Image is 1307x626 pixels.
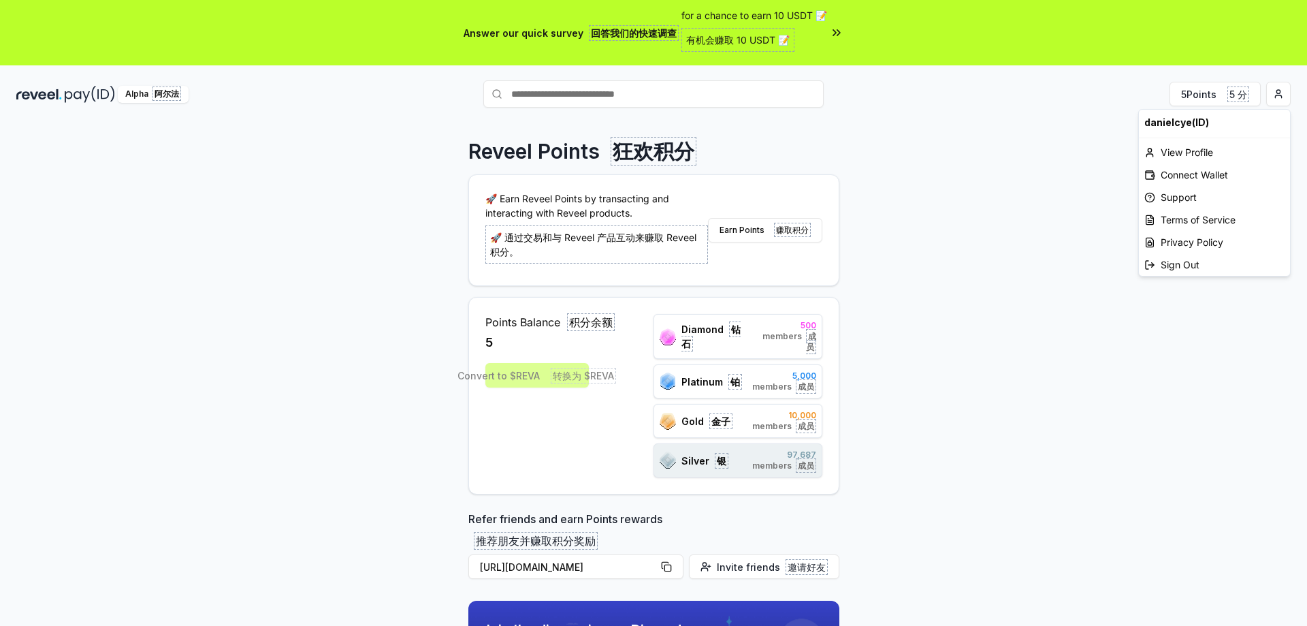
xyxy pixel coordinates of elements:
div: danielcye(ID) [1139,110,1290,135]
a: Support [1139,186,1290,208]
div: Sign Out [1139,253,1290,276]
div: Connect Wallet [1139,163,1290,186]
a: Privacy Policy [1139,231,1290,253]
a: Terms of Service [1139,208,1290,231]
div: View Profile [1139,141,1290,163]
